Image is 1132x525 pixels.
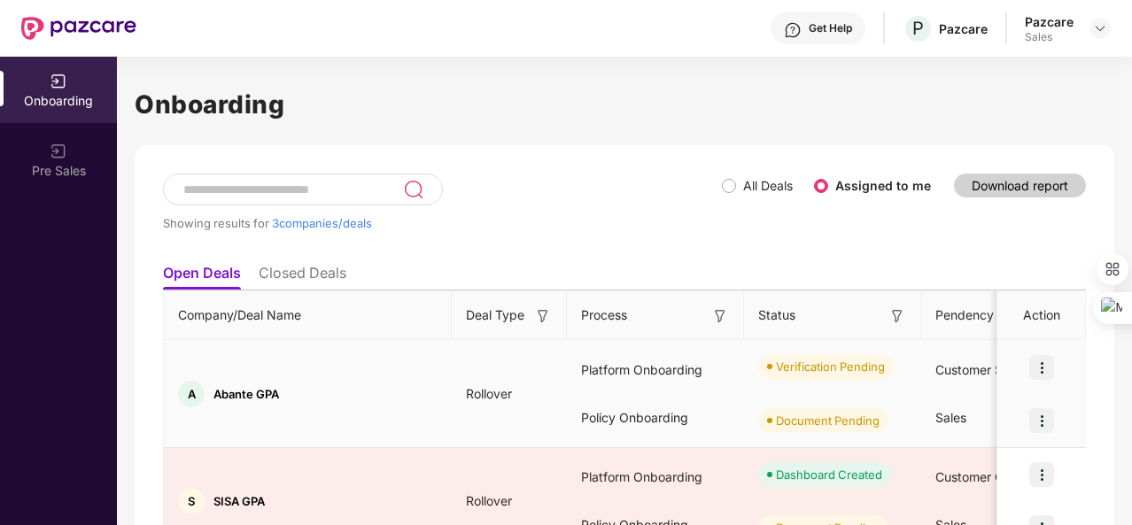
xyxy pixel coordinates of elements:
[403,179,423,200] img: svg+xml;base64,PHN2ZyB3aWR0aD0iMjQiIGhlaWdodD0iMjUiIHZpZXdCb3g9IjAgMCAyNCAyNSIgZmlsbD0ibm9uZSIgeG...
[935,469,1064,484] span: Customer Onboarding
[935,305,1014,325] span: Pendency On
[743,178,793,193] label: All Deals
[1025,13,1074,30] div: Pazcare
[163,216,722,230] div: Showing results for
[711,307,729,325] img: svg+xml;base64,PHN2ZyB3aWR0aD0iMTYiIGhlaWdodD0iMTYiIHZpZXdCb3g9IjAgMCAxNiAxNiIgZmlsbD0ibm9uZSIgeG...
[50,143,67,160] img: svg+xml;base64,PHN2ZyB3aWR0aD0iMjAiIGhlaWdodD0iMjAiIHZpZXdCb3g9IjAgMCAyMCAyMCIgZmlsbD0ibm9uZSIgeG...
[213,494,265,508] span: SISA GPA
[888,307,906,325] img: svg+xml;base64,PHN2ZyB3aWR0aD0iMTYiIGhlaWdodD0iMTYiIHZpZXdCb3g9IjAgMCAxNiAxNiIgZmlsbD0ibm9uZSIgeG...
[452,493,526,508] span: Rollover
[776,466,882,483] div: Dashboard Created
[178,488,205,514] div: S
[567,394,744,442] div: Policy Onboarding
[776,358,885,375] div: Verification Pending
[581,305,627,325] span: Process
[758,305,795,325] span: Status
[1029,408,1054,433] img: icon
[259,264,346,290] li: Closed Deals
[135,85,1114,124] h1: Onboarding
[452,386,526,401] span: Rollover
[935,410,966,425] span: Sales
[1025,30,1074,44] div: Sales
[534,307,552,325] img: svg+xml;base64,PHN2ZyB3aWR0aD0iMTYiIGhlaWdodD0iMTYiIHZpZXdCb3g9IjAgMCAxNiAxNiIgZmlsbD0ibm9uZSIgeG...
[939,20,988,37] div: Pazcare
[213,387,279,401] span: Abante GPA
[954,174,1086,197] button: Download report
[466,305,524,325] span: Deal Type
[997,291,1086,340] th: Action
[21,17,136,40] img: New Pazcare Logo
[164,291,452,340] th: Company/Deal Name
[1093,21,1107,35] img: svg+xml;base64,PHN2ZyBpZD0iRHJvcGRvd24tMzJ4MzIiIHhtbG5zPSJodHRwOi8vd3d3LnczLm9yZy8yMDAwL3N2ZyIgd2...
[912,18,924,39] span: P
[776,412,880,429] div: Document Pending
[163,264,241,290] li: Open Deals
[784,21,802,39] img: svg+xml;base64,PHN2ZyBpZD0iSGVscC0zMngzMiIgeG1sbnM9Imh0dHA6Ly93d3cudzMub3JnLzIwMDAvc3ZnIiB3aWR0aD...
[935,362,1043,377] span: Customer Success
[835,178,931,193] label: Assigned to me
[809,21,852,35] div: Get Help
[272,216,372,230] span: 3 companies/deals
[1029,462,1054,487] img: icon
[178,381,205,407] div: A
[50,73,67,90] img: svg+xml;base64,PHN2ZyB3aWR0aD0iMjAiIGhlaWdodD0iMjAiIHZpZXdCb3g9IjAgMCAyMCAyMCIgZmlsbD0ibm9uZSIgeG...
[1029,355,1054,380] img: icon
[567,346,744,394] div: Platform Onboarding
[567,453,744,501] div: Platform Onboarding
